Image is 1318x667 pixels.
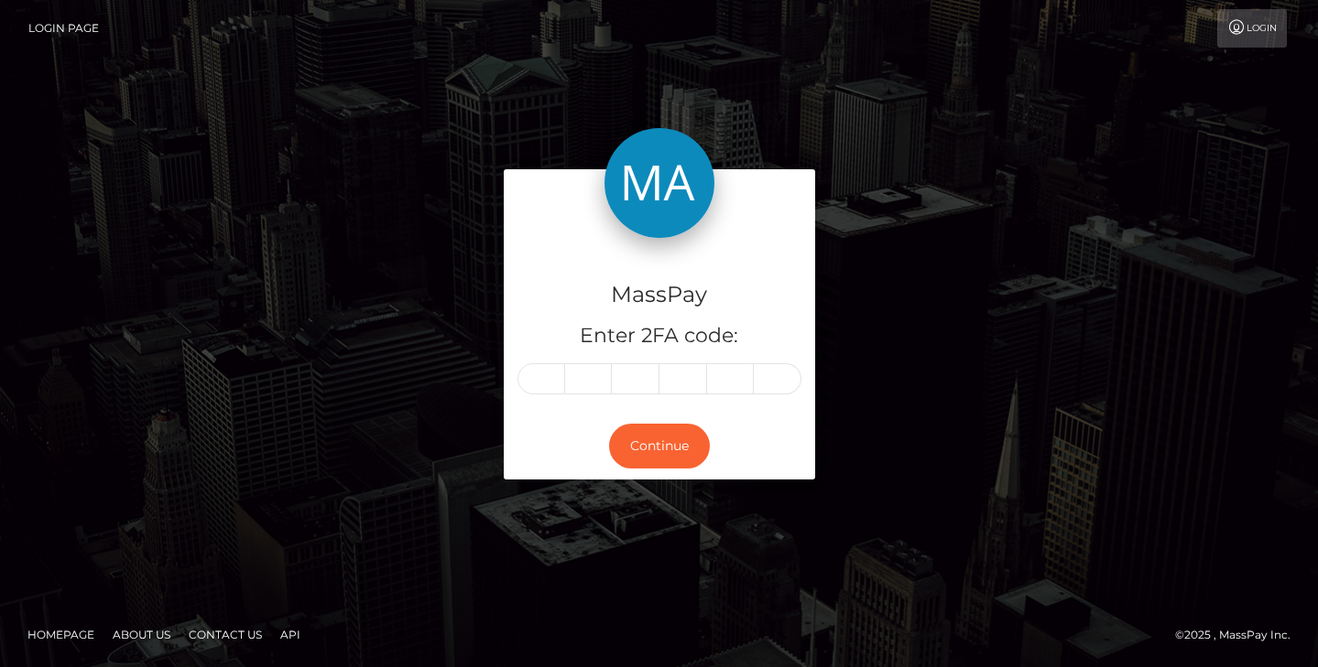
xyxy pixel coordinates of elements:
a: Homepage [20,620,102,649]
a: Login [1217,9,1287,48]
h4: MassPay [517,279,801,311]
a: About Us [105,620,178,649]
div: © 2025 , MassPay Inc. [1175,625,1304,645]
a: Contact Us [181,620,269,649]
img: MassPay [605,128,714,238]
h5: Enter 2FA code: [517,322,801,350]
a: API [273,620,308,649]
button: Continue [609,424,710,468]
a: Login Page [28,9,99,48]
